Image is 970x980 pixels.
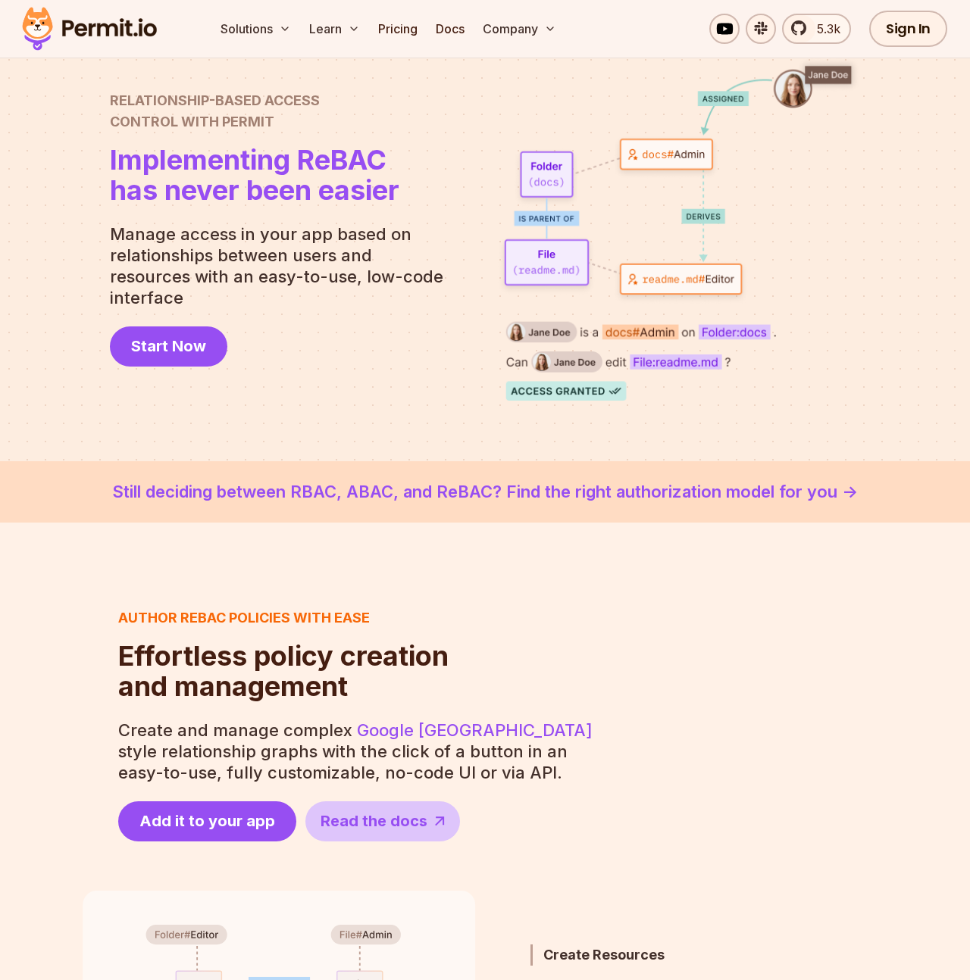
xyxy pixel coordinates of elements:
h3: Author ReBAC policies with ease [118,607,449,629]
a: Read the docs [305,801,460,841]
img: Permit logo [15,3,164,55]
span: Add it to your app [139,810,275,832]
a: Google [GEOGRAPHIC_DATA] [357,720,593,740]
a: Start Now [110,326,227,367]
a: 5.3k [782,14,851,44]
h1: has never been easier [110,145,399,205]
p: Manage access in your app based on relationships between users and resources with an easy-to-use,... [110,223,455,308]
p: Create and manage complex style relationship graphs with the click of a button in an easy-to-use,... [118,719,596,783]
span: Implementing ReBAC [110,145,399,175]
span: Effortless policy creation [118,641,449,671]
h3: Create Resources [543,944,808,966]
a: Docs [430,14,471,44]
span: 5.3k [808,20,840,38]
span: Start Now [131,336,206,357]
span: Relationship-Based Access [110,90,399,111]
h2: Control with Permit [110,90,399,133]
a: Sign In [869,11,947,47]
button: Company [477,14,562,44]
a: Still deciding between RBAC, ABAC, and ReBAC? Find the right authorization model for you -> [36,479,934,504]
button: Solutions [214,14,297,44]
a: Pricing [372,14,424,44]
button: Learn [303,14,366,44]
span: Read the docs [321,810,427,832]
a: Add it to your app [118,801,296,841]
h2: and management [118,641,449,701]
button: Create Resources [530,944,808,966]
